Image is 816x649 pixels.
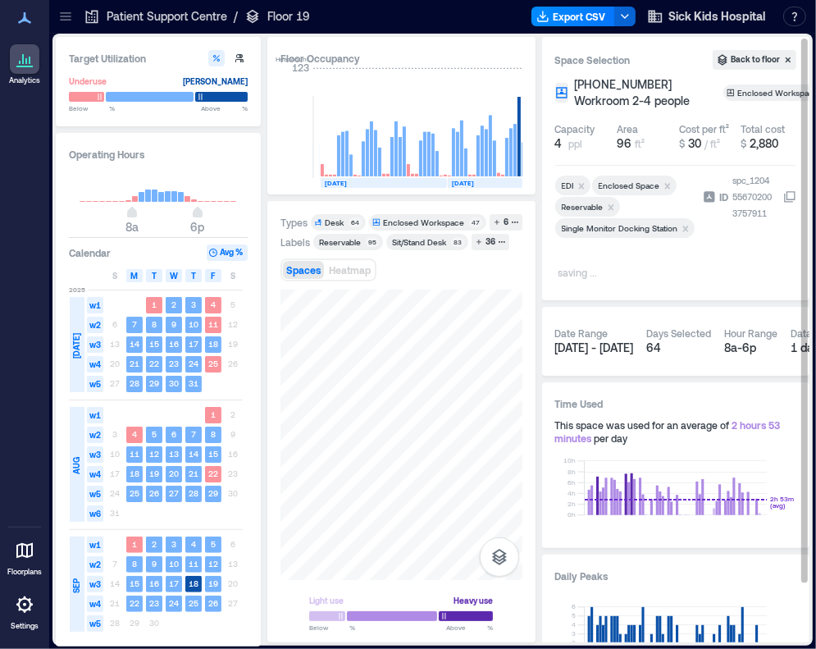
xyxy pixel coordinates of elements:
[326,261,374,279] button: Heatmap
[230,269,235,282] span: S
[189,488,198,498] text: 28
[267,8,310,25] p: Floor 19
[309,623,355,633] span: Below %
[725,340,778,356] div: 8a - 6p
[87,466,103,482] span: w4
[568,500,576,508] tspan: 2h
[483,235,498,249] div: 36
[568,511,576,519] tspan: 0h
[191,299,196,309] text: 3
[280,216,308,229] div: Types
[152,559,157,569] text: 9
[208,359,218,368] text: 25
[668,8,765,25] span: Sick Kids Hospital
[149,449,159,459] text: 12
[555,327,609,340] div: Date Range
[107,8,227,25] p: Patient Support Centre
[572,612,576,620] tspan: 5
[678,222,695,234] div: Remove Single Monitor Docking Station
[87,615,103,632] span: w5
[325,179,347,187] text: [DATE]
[211,539,216,549] text: 5
[87,427,103,443] span: w2
[169,339,179,349] text: 16
[319,236,361,248] div: Reservable
[555,52,713,68] h3: Space Selection
[446,623,493,633] span: Above %
[149,578,159,588] text: 16
[169,578,179,588] text: 17
[472,234,509,250] button: 36
[469,217,483,227] div: 47
[130,488,139,498] text: 25
[69,50,248,66] h3: Target Utilization
[87,297,103,313] span: w1
[130,598,139,608] text: 22
[69,245,111,261] h3: Calendar
[183,73,248,89] div: [PERSON_NAME]
[349,217,362,227] div: 64
[171,319,176,329] text: 9
[563,457,576,465] tspan: 10h
[208,319,218,329] text: 11
[87,376,103,392] span: w5
[392,236,446,248] div: Sit/Stand Desk
[660,180,677,191] div: Remove Enclosed Space
[208,598,218,608] text: 26
[87,486,103,502] span: w5
[87,505,103,522] span: w6
[562,180,574,191] div: EDI
[642,3,770,30] button: Sick Kids Hospital
[212,269,216,282] span: F
[87,537,103,553] span: w1
[191,220,205,234] span: 6p
[149,488,159,498] text: 26
[191,269,196,282] span: T
[4,39,45,90] a: Analytics
[69,103,115,113] span: Below %
[286,264,321,276] span: Spaces
[211,299,216,309] text: 4
[783,190,796,203] button: IDspc_1204556702003757911
[208,339,218,349] text: 18
[366,237,380,247] div: 95
[383,217,464,228] div: Enclosed Workspace
[572,621,576,629] tspan: 4
[152,299,157,309] text: 1
[568,478,576,487] tspan: 6h
[208,488,218,498] text: 29
[132,559,137,569] text: 8
[69,285,85,295] span: 2025
[211,429,216,439] text: 8
[130,359,139,368] text: 21
[569,137,583,150] span: ppl
[112,269,117,282] span: S
[152,319,157,329] text: 8
[87,446,103,463] span: w3
[454,592,493,609] div: Heavy use
[189,359,198,368] text: 24
[575,76,718,109] button: [PHONE_NUMBER] Workroom 2-4 people
[572,639,576,647] tspan: 2
[750,136,778,150] span: 2,880
[189,559,198,569] text: 11
[531,7,615,26] button: Export CSV
[280,50,522,66] div: Floor Occupancy
[572,603,576,611] tspan: 6
[635,138,645,149] span: ft²
[679,138,685,149] span: $
[568,489,576,497] tspan: 4h
[741,138,746,149] span: $
[208,559,218,569] text: 12
[555,135,563,152] span: 4
[171,299,176,309] text: 2
[69,146,248,162] h3: Operating Hours
[732,172,775,222] div: spc_1204556702003757911
[130,378,139,388] text: 28
[87,336,103,353] span: w3
[149,359,159,368] text: 22
[555,418,797,445] div: This space was used for an average of per day
[5,585,44,636] a: Settings
[599,180,660,191] div: Enclosed Space
[562,201,604,213] div: Reservable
